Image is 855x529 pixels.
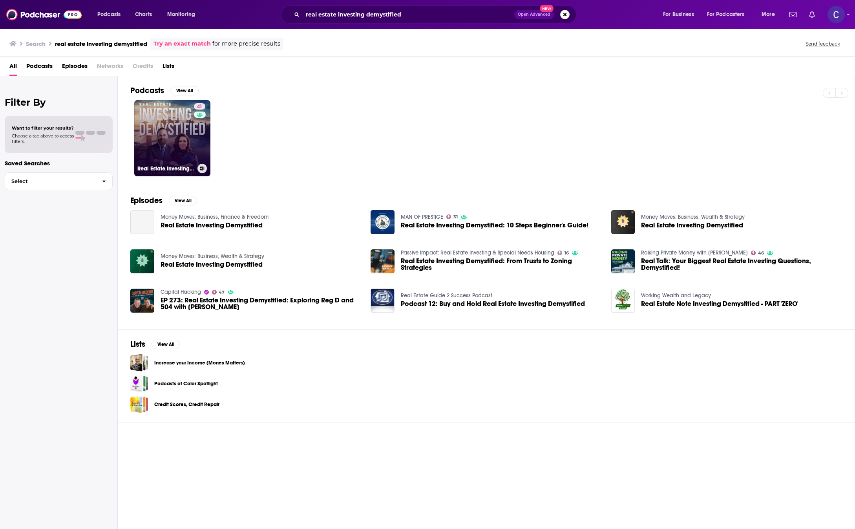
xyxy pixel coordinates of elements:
[130,249,154,273] a: Real Estate Investing Demystified
[130,395,148,413] a: Credit Scores, Credit Repair
[130,354,148,372] a: Increase your Income (Money Matters)
[303,8,514,21] input: Search podcasts, credits, & more...
[161,222,263,229] a: Real Estate Investing Demystified
[97,9,121,20] span: Podcasts
[641,249,748,256] a: Raising Private Money with Jay Conner
[130,86,199,95] a: PodcastsView All
[5,97,113,108] h2: Filter By
[30,46,70,51] div: Domain Overview
[130,289,154,313] img: EP 273: Real Estate Investing Demystified: Exploring Reg D and 504 with Chris Levarek
[828,6,845,23] span: Logged in as publicityxxtina
[641,258,842,271] a: Real Talk: Your Biggest Real Estate Investing Questions, Demystified!
[557,251,569,255] a: 16
[134,100,210,176] a: 41Real Estate Investing Demystified
[611,289,635,313] img: Real Estate Note Investing Demystified - PART 'ZERO'
[62,60,88,76] a: Episodes
[806,8,818,21] a: Show notifications dropdown
[658,8,704,21] button: open menu
[26,60,53,76] a: Podcasts
[758,251,764,255] span: 46
[401,300,585,307] a: Podcast 12: Buy and Hold Real Estate Investing Demystified
[154,400,219,409] a: Credit Scores, Credit Repair
[707,9,745,20] span: For Podcasters
[152,340,180,349] button: View All
[97,60,123,76] span: Networks
[130,339,145,349] h2: Lists
[371,210,395,234] img: Real Estate Investing Demystified: 10 Steps Beginner's Guide!
[371,289,395,313] img: Podcast 12: Buy and Hold Real Estate Investing Demystified
[641,300,798,307] a: Real Estate Note Investing Demystified - PART 'ZERO'
[641,222,743,229] a: Real Estate Investing Demystified
[289,5,584,24] div: Search podcasts, credits, & more...
[518,13,550,16] span: Open Advanced
[13,20,19,27] img: website_grey.svg
[87,46,132,51] div: Keywords by Traffic
[55,40,147,48] h3: real estate investing demystified
[161,214,269,220] a: Money Moves: Business, Finance & Freedom
[20,20,86,27] div: Domain: [DOMAIN_NAME]
[514,10,554,19] button: Open AdvancedNew
[9,60,17,76] a: All
[786,8,800,21] a: Show notifications dropdown
[197,103,202,111] span: 41
[92,8,131,21] button: open menu
[401,222,588,229] a: Real Estate Investing Demystified: 10 Steps Beginner's Guide!
[137,165,194,172] h3: Real Estate Investing Demystified
[161,297,362,310] span: EP 273: Real Estate Investing Demystified: Exploring Reg D and 504 with [PERSON_NAME]
[219,291,225,294] span: 47
[401,214,443,220] a: MAN OF PRESTIGE
[26,40,46,48] h3: Search
[565,251,569,255] span: 16
[401,258,602,271] a: Real Estate Investing Demystified: From Trusts to Zoning Strategies
[453,215,458,219] span: 31
[212,290,225,295] a: 47
[702,8,756,21] button: open menu
[641,292,711,299] a: Working Wealth and Legacy
[641,214,745,220] a: Money Moves: Business, Wealth & Strategy
[161,261,263,268] a: Real Estate Investing Demystified
[540,5,554,12] span: New
[6,7,82,22] img: Podchaser - Follow, Share and Rate Podcasts
[130,375,148,392] a: Podcasts of Color Spotlight
[611,210,635,234] a: Real Estate Investing Demystified
[167,9,195,20] span: Monitoring
[13,13,19,19] img: logo_orange.svg
[135,9,152,20] span: Charts
[194,103,205,110] a: 41
[162,8,205,21] button: open menu
[5,172,113,190] button: Select
[212,39,280,48] span: for more precise results
[161,297,362,310] a: EP 273: Real Estate Investing Demystified: Exploring Reg D and 504 with Chris Levarek
[163,60,174,76] a: Lists
[756,8,785,21] button: open menu
[130,86,164,95] h2: Podcasts
[803,40,842,47] button: Send feedback
[401,249,554,256] a: Passive Impact: Real Estate Investing & Special Needs Housing
[5,179,96,184] span: Select
[828,6,845,23] button: Show profile menu
[611,249,635,273] img: Real Talk: Your Biggest Real Estate Investing Questions, Demystified!
[446,214,458,219] a: 31
[133,60,153,76] span: Credits
[401,292,492,299] a: Real Estate Guide 2 Success Podcast
[154,379,218,388] a: Podcasts of Color Spotlight
[130,196,197,205] a: EpisodesView All
[21,46,27,52] img: tab_domain_overview_orange.svg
